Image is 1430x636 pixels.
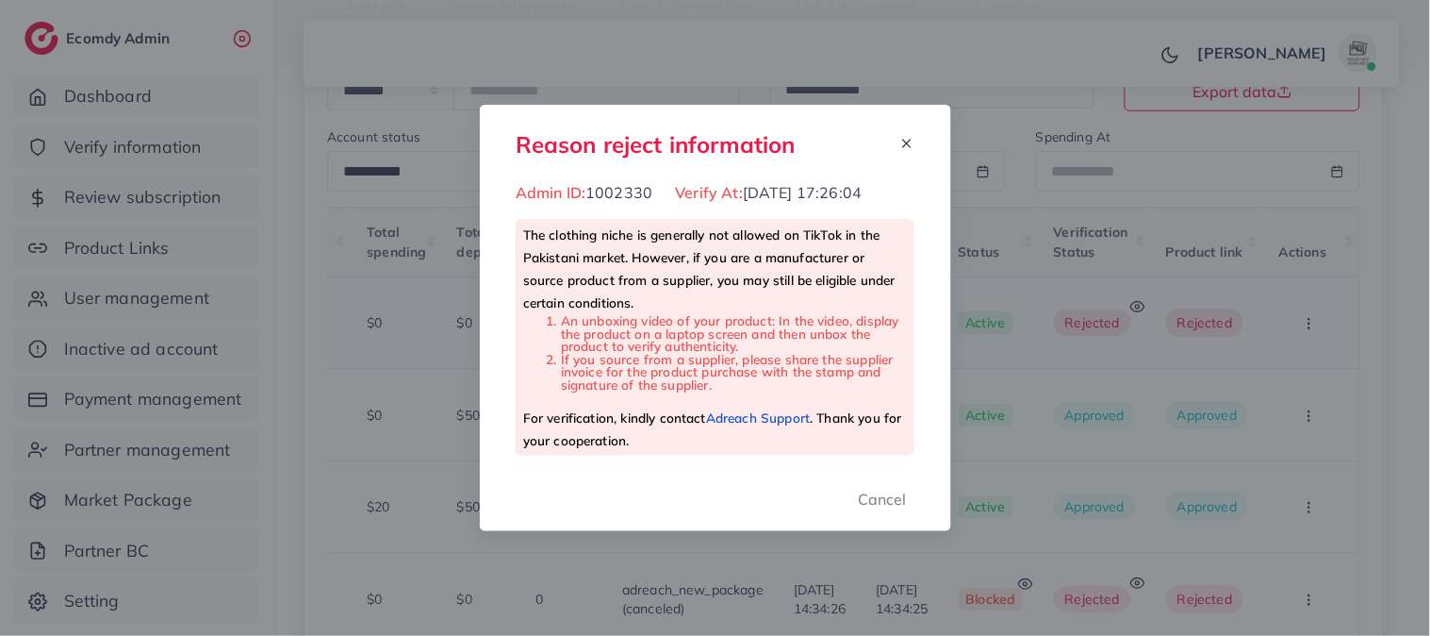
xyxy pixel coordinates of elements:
[706,410,810,426] a: Adreach Support
[523,410,706,426] span: For verification, kindly contact
[523,226,896,310] span: The clothing niche is generally not allowed on TikTok in the Pakistani market. However, if you ar...
[523,410,902,448] span: . Thank you for your cooperation.
[561,314,907,353] li: An unboxing video of your product: In the video, display the product on a laptop screen and then ...
[834,478,929,519] button: Cancel
[585,183,652,202] span: 1002330
[675,183,743,202] span: Verify At:
[516,183,585,202] span: Admin ID:
[561,353,907,392] li: If you source from a supplier, please share the supplier invoice for the product purchase with th...
[743,183,862,202] span: [DATE] 17:26:04
[516,131,796,159] h3: Reason reject information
